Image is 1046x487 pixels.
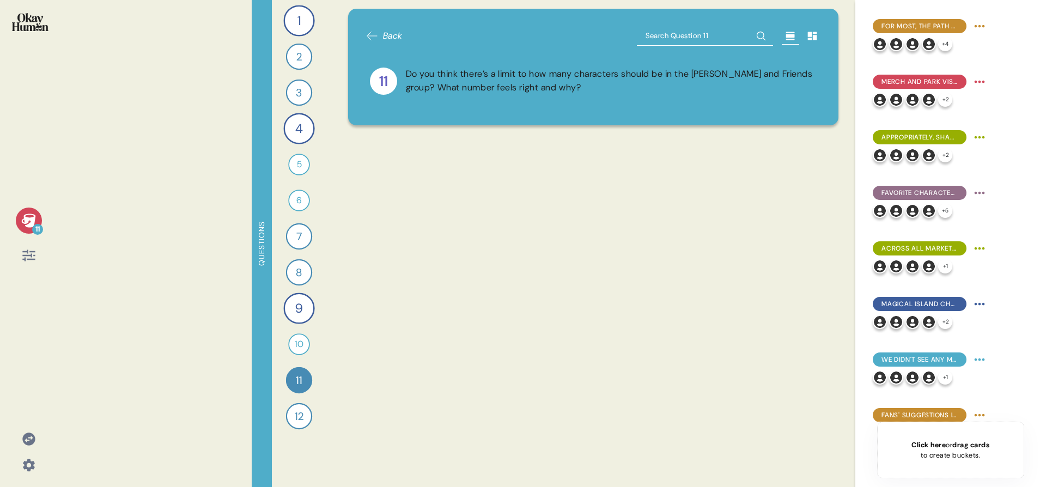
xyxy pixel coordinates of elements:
span: drag cards [952,440,989,449]
div: 10 [288,333,310,355]
div: 2 [286,44,312,70]
div: 12 [286,403,312,429]
div: 5 [288,154,310,175]
div: 6 [288,190,310,211]
div: Do you think there’s a limit to how many characters should be in the [PERSON_NAME] and Friends gr... [406,68,817,95]
div: + 2 [938,315,952,329]
img: l1ibTKarBSWXLOhlfT5LxFP+OttMJpPJZDKZTCbz9PgHEggSPYjZSwEAAAAASUVORK5CYII= [922,37,936,51]
div: + 1 [938,370,952,385]
img: l1ibTKarBSWXLOhlfT5LxFP+OttMJpPJZDKZTCbz9PgHEggSPYjZSwEAAAAASUVORK5CYII= [922,315,936,329]
img: l1ibTKarBSWXLOhlfT5LxFP+OttMJpPJZDKZTCbz9PgHEggSPYjZSwEAAAAASUVORK5CYII= [873,315,887,329]
span: For most, the path to [PERSON_NAME] & Friends fanhood begins at the park or with merch. [881,21,958,31]
img: l1ibTKarBSWXLOhlfT5LxFP+OttMJpPJZDKZTCbz9PgHEggSPYjZSwEAAAAASUVORK5CYII= [873,259,887,273]
img: l1ibTKarBSWXLOhlfT5LxFP+OttMJpPJZDKZTCbz9PgHEggSPYjZSwEAAAAASUVORK5CYII= [905,204,920,218]
span: Appropriately, sharing D&F with children is a core function of the franchise for moms. [881,132,958,142]
div: or to create buckets. [911,440,989,460]
span: Merch and park visits are the key ways fans find both intrinsic & extrinsic value. [881,77,958,87]
img: l1ibTKarBSWXLOhlfT5LxFP+OttMJpPJZDKZTCbz9PgHEggSPYjZSwEAAAAASUVORK5CYII= [922,259,936,273]
img: l1ibTKarBSWXLOhlfT5LxFP+OttMJpPJZDKZTCbz9PgHEggSPYjZSwEAAAAASUVORK5CYII= [889,93,903,107]
div: 3 [286,80,312,106]
div: + 4 [938,37,952,51]
img: l1ibTKarBSWXLOhlfT5LxFP+OttMJpPJZDKZTCbz9PgHEggSPYjZSwEAAAAASUVORK5CYII= [873,37,887,51]
div: 4 [283,113,314,144]
span: Back [383,29,403,42]
img: l1ibTKarBSWXLOhlfT5LxFP+OttMJpPJZDKZTCbz9PgHEggSPYjZSwEAAAAASUVORK5CYII= [905,370,920,385]
img: okayhuman.3b1b6348.png [12,13,48,31]
div: 11 [286,367,312,393]
div: 11 [370,68,397,95]
div: 7 [286,223,312,249]
img: l1ibTKarBSWXLOhlfT5LxFP+OttMJpPJZDKZTCbz9PgHEggSPYjZSwEAAAAASUVORK5CYII= [873,204,887,218]
img: l1ibTKarBSWXLOhlfT5LxFP+OttMJpPJZDKZTCbz9PgHEggSPYjZSwEAAAAASUVORK5CYII= [873,370,887,385]
img: l1ibTKarBSWXLOhlfT5LxFP+OttMJpPJZDKZTCbz9PgHEggSPYjZSwEAAAAASUVORK5CYII= [889,259,903,273]
img: l1ibTKarBSWXLOhlfT5LxFP+OttMJpPJZDKZTCbz9PgHEggSPYjZSwEAAAAASUVORK5CYII= [905,148,920,162]
div: 9 [283,293,314,324]
img: l1ibTKarBSWXLOhlfT5LxFP+OttMJpPJZDKZTCbz9PgHEggSPYjZSwEAAAAASUVORK5CYII= [889,370,903,385]
img: l1ibTKarBSWXLOhlfT5LxFP+OttMJpPJZDKZTCbz9PgHEggSPYjZSwEAAAAASUVORK5CYII= [905,93,920,107]
div: + 2 [938,93,952,107]
span: We didn't see any major dislikes in the existing cast, though respondents identified some gaps. [881,355,958,364]
img: l1ibTKarBSWXLOhlfT5LxFP+OttMJpPJZDKZTCbz9PgHEggSPYjZSwEAAAAASUVORK5CYII= [889,148,903,162]
img: l1ibTKarBSWXLOhlfT5LxFP+OttMJpPJZDKZTCbz9PgHEggSPYjZSwEAAAAASUVORK5CYII= [889,37,903,51]
div: + 1 [938,259,952,273]
span: Fans' suggestions included spotlights on leadership, science/tech, bravery, mischief, and [PERSON... [881,410,958,420]
input: Search Question 11 [637,26,773,46]
img: l1ibTKarBSWXLOhlfT5LxFP+OttMJpPJZDKZTCbz9PgHEggSPYjZSwEAAAAASUVORK5CYII= [922,93,936,107]
div: 1 [283,5,314,36]
span: Across all markets, [PERSON_NAME] & [PERSON_NAME] were popular, comforting "Magic Island" charact... [881,243,958,253]
div: + 2 [938,148,952,162]
img: l1ibTKarBSWXLOhlfT5LxFP+OttMJpPJZDKZTCbz9PgHEggSPYjZSwEAAAAASUVORK5CYII= [922,204,936,218]
div: + 5 [938,204,952,218]
img: l1ibTKarBSWXLOhlfT5LxFP+OttMJpPJZDKZTCbz9PgHEggSPYjZSwEAAAAASUVORK5CYII= [905,315,920,329]
img: l1ibTKarBSWXLOhlfT5LxFP+OttMJpPJZDKZTCbz9PgHEggSPYjZSwEAAAAASUVORK5CYII= [905,37,920,51]
span: Favorite characters certainly inform [PERSON_NAME] purchases, but fans' loyalty is far from exclu... [881,188,958,198]
img: l1ibTKarBSWXLOhlfT5LxFP+OttMJpPJZDKZTCbz9PgHEggSPYjZSwEAAAAASUVORK5CYII= [873,93,887,107]
div: 8 [286,259,312,285]
img: l1ibTKarBSWXLOhlfT5LxFP+OttMJpPJZDKZTCbz9PgHEggSPYjZSwEAAAAASUVORK5CYII= [873,148,887,162]
span: Click here [911,440,946,449]
img: l1ibTKarBSWXLOhlfT5LxFP+OttMJpPJZDKZTCbz9PgHEggSPYjZSwEAAAAASUVORK5CYII= [889,204,903,218]
img: l1ibTKarBSWXLOhlfT5LxFP+OttMJpPJZDKZTCbz9PgHEggSPYjZSwEAAAAASUVORK5CYII= [905,259,920,273]
img: l1ibTKarBSWXLOhlfT5LxFP+OttMJpPJZDKZTCbz9PgHEggSPYjZSwEAAAAASUVORK5CYII= [922,370,936,385]
img: l1ibTKarBSWXLOhlfT5LxFP+OttMJpPJZDKZTCbz9PgHEggSPYjZSwEAAAAASUVORK5CYII= [922,148,936,162]
img: l1ibTKarBSWXLOhlfT5LxFP+OttMJpPJZDKZTCbz9PgHEggSPYjZSwEAAAAASUVORK5CYII= [889,315,903,329]
span: Magical Island choices showed slight differences by market for the other 5 characters. [881,299,958,309]
div: 11 [32,224,43,235]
